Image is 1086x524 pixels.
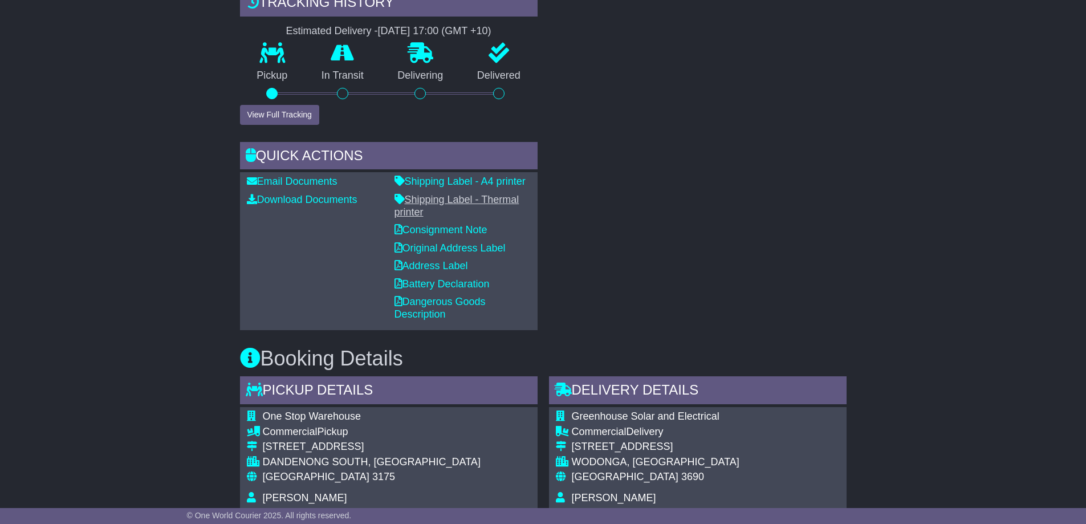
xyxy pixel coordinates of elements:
a: Download Documents [247,194,357,205]
span: [GEOGRAPHIC_DATA] [572,471,678,482]
h3: Booking Details [240,347,847,370]
a: Battery Declaration [394,278,490,290]
p: In Transit [304,70,381,82]
a: Dangerous Goods Description [394,296,486,320]
span: [PERSON_NAME] [263,492,347,503]
span: 3175 [372,471,395,482]
div: Delivery [572,426,746,438]
a: Address Label [394,260,468,271]
span: Commercial [572,426,627,437]
p: Delivered [460,70,538,82]
div: [STREET_ADDRESS] [263,441,481,453]
div: Delivery Details [549,376,847,407]
a: Email Documents [247,176,337,187]
a: Shipping Label - A4 printer [394,176,526,187]
span: [PERSON_NAME] [572,492,656,503]
div: [STREET_ADDRESS] [572,441,746,453]
button: View Full Tracking [240,105,319,125]
span: [EMAIL_ADDRESS][DOMAIN_NAME] [572,507,746,519]
a: Consignment Note [394,224,487,235]
div: Pickup Details [240,376,538,407]
span: 3690 [681,471,704,482]
span: [GEOGRAPHIC_DATA] [263,471,369,482]
span: © One World Courier 2025. All rights reserved. [187,511,352,520]
div: Estimated Delivery - [240,25,538,38]
p: Delivering [381,70,461,82]
span: Commercial [263,426,318,437]
span: Greenhouse Solar and Electrical [572,411,719,422]
div: Quick Actions [240,142,538,173]
p: Pickup [240,70,305,82]
div: DANDENONG SOUTH, [GEOGRAPHIC_DATA] [263,456,481,469]
div: Pickup [263,426,481,438]
span: One Stop Warehouse [263,411,361,422]
div: WODONGA, [GEOGRAPHIC_DATA] [572,456,746,469]
a: Original Address Label [394,242,506,254]
div: [DATE] 17:00 (GMT +10) [378,25,491,38]
a: Shipping Label - Thermal printer [394,194,519,218]
span: [EMAIL_ADDRESS][DOMAIN_NAME] [263,507,437,519]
